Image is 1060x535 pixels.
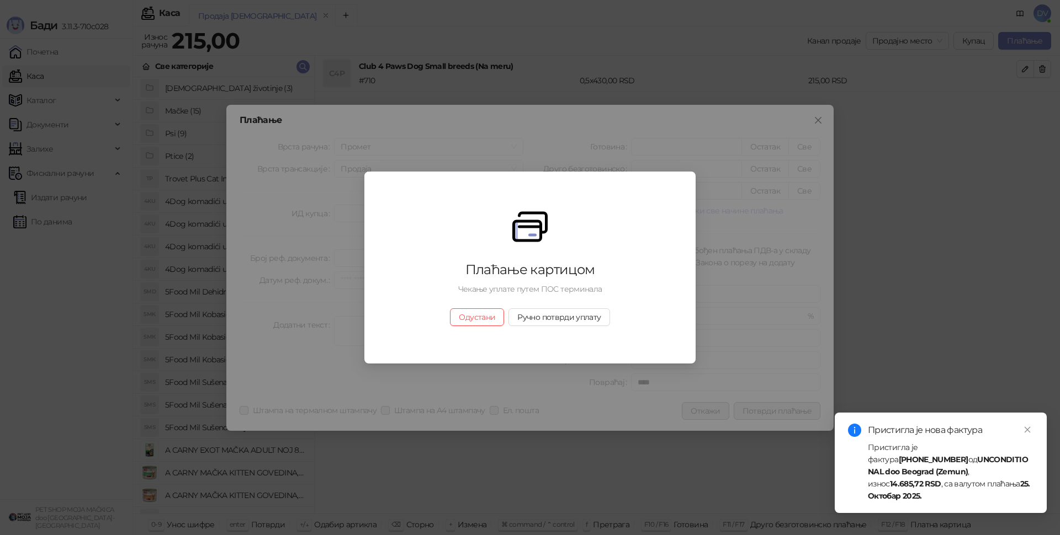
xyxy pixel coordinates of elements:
[868,454,1028,477] strong: UNCONDITIONAL doo Beograd (Zemun)
[868,479,1030,501] strong: 25. Октобар 2025.
[890,479,941,489] strong: 14.685,72 RSD
[899,454,968,464] strong: [PHONE_NUMBER]
[395,283,665,295] div: Чекање уплате путем ПОС терминала
[395,261,665,279] div: Плаћање картицом
[868,424,1033,437] div: Пристигла је нова фактура
[1024,426,1031,434] span: close
[848,424,861,437] span: info-circle
[1021,424,1033,436] a: Close
[868,441,1033,502] div: Пристигла је фактура од , износ , са валутом плаћања
[450,308,504,326] button: Одустани
[508,308,609,326] button: Ручно потврди уплату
